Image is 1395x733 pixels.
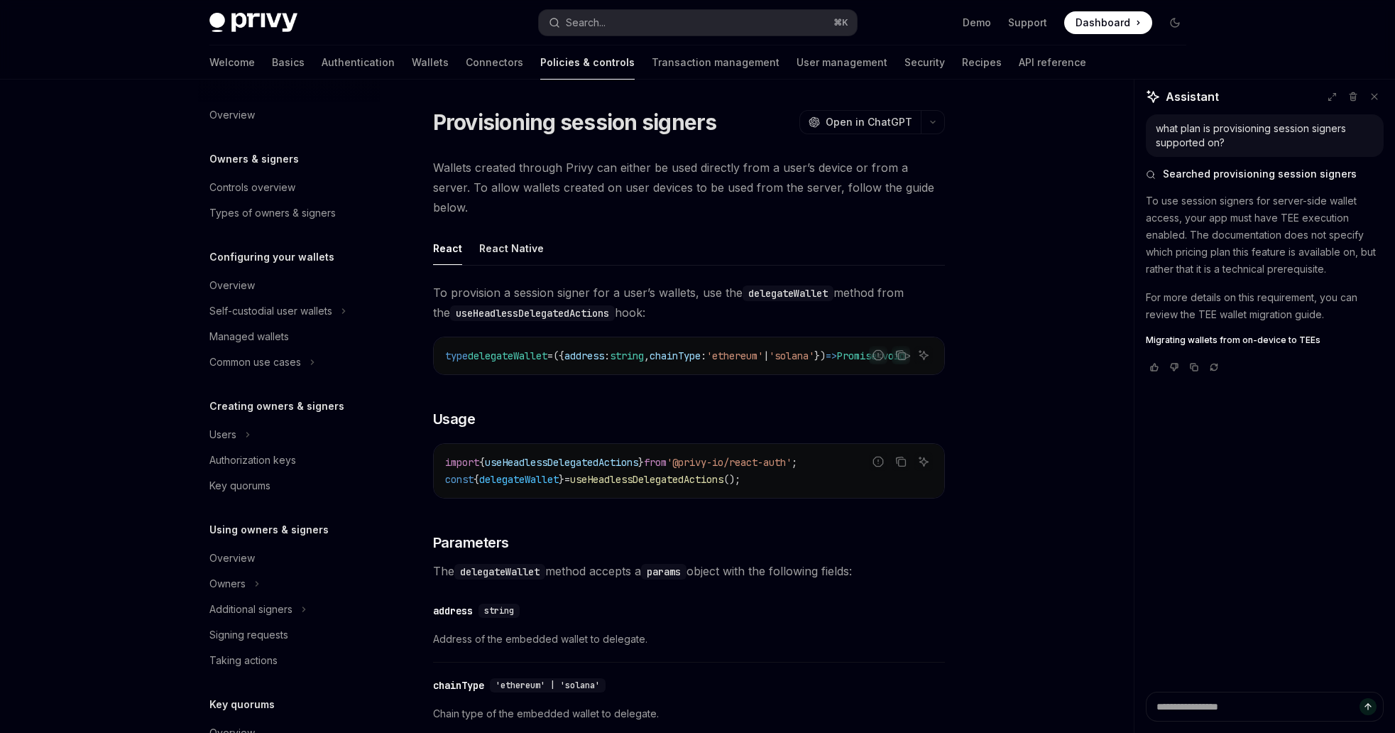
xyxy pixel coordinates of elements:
[667,456,792,469] span: '@privy-io/react-auth'
[539,10,857,36] button: Open search
[826,115,912,129] span: Open in ChatGPT
[892,452,910,471] button: Copy the contents from the code block
[433,604,473,618] div: address
[1166,88,1219,105] span: Assistant
[209,277,255,294] div: Overview
[209,328,289,345] div: Managed wallets
[198,648,380,673] a: Taking actions
[209,550,255,567] div: Overview
[1156,121,1374,150] div: what plan is provisioning session signers supported on?
[198,200,380,226] a: Types of owners & signers
[644,456,667,469] span: from
[433,561,945,581] span: The method accepts a object with the following fields:
[198,622,380,648] a: Signing requests
[209,13,297,33] img: dark logo
[198,175,380,200] a: Controls overview
[474,473,479,486] span: {
[209,601,292,618] div: Additional signers
[466,45,523,80] a: Connectors
[209,249,334,266] h5: Configuring your wallets
[869,346,887,364] button: Report incorrect code
[1146,289,1384,323] p: For more details on this requirement, you can review the TEE wallet migration guide.
[433,533,509,553] span: Parameters
[1146,692,1384,722] textarea: Ask a question...
[198,349,380,375] button: Toggle Common use cases section
[433,232,462,265] div: React
[547,349,553,362] span: =
[209,45,255,80] a: Welcome
[209,354,301,371] div: Common use cases
[198,571,380,597] button: Toggle Owners section
[209,179,295,196] div: Controls overview
[322,45,395,80] a: Authentication
[445,473,474,486] span: const
[479,473,559,486] span: delegateWallet
[638,456,644,469] span: }
[963,16,991,30] a: Demo
[433,109,717,135] h1: Provisioning session signers
[433,409,476,429] span: Usage
[209,151,299,168] h5: Owners & signers
[198,597,380,622] button: Toggle Additional signers section
[496,680,600,691] span: 'ethereum' | 'solana'
[553,349,564,362] span: ({
[1146,335,1384,346] a: Migrating wallets from on-device to TEEs
[412,45,449,80] a: Wallets
[701,349,706,362] span: :
[1076,16,1130,30] span: Dashboard
[1163,167,1357,181] span: Searched provisioning session signers
[450,305,615,321] code: useHeadlessDelegatedActions
[209,398,344,415] h5: Creating owners & signers
[479,232,544,265] div: React Native
[209,426,236,443] div: Users
[209,575,246,592] div: Owners
[904,45,945,80] a: Security
[1146,167,1384,181] button: Searched provisioning session signers
[1146,360,1163,374] button: Vote that response was good
[209,107,255,124] div: Overview
[559,473,564,486] span: }
[1019,45,1086,80] a: API reference
[566,14,606,31] div: Search...
[564,349,604,362] span: address
[1146,335,1320,346] span: Migrating wallets from on-device to TEEs
[1360,698,1377,715] button: Send message
[826,349,837,362] span: =>
[914,346,933,364] button: Ask AI
[905,349,911,362] span: >
[833,17,848,28] span: ⌘ K
[763,349,769,362] span: |
[485,456,638,469] span: useHeadlessDelegatedActions
[1205,360,1222,374] button: Reload last chat
[454,564,545,580] code: delegateWallet
[743,286,833,301] code: delegateWallet
[209,452,296,469] div: Authorization keys
[209,303,332,320] div: Self-custodial user wallets
[1186,360,1203,374] button: Copy chat response
[468,349,547,362] span: delegateWallet
[484,605,514,617] span: string
[814,349,826,362] span: })
[604,349,610,362] span: :
[792,456,797,469] span: ;
[1164,11,1186,34] button: Toggle dark mode
[769,349,814,362] span: 'solana'
[1146,192,1384,278] p: To use session signers for server-side wallet access, your app must have TEE execution enabled. T...
[652,45,779,80] a: Transaction management
[1166,360,1183,374] button: Vote that response was not good
[799,110,921,134] button: Open in ChatGPT
[479,456,485,469] span: {
[198,324,380,349] a: Managed wallets
[433,631,945,648] span: Address of the embedded wallet to delegate.
[610,349,644,362] span: string
[433,678,484,693] div: chainType
[797,45,887,80] a: User management
[198,102,380,128] a: Overview
[433,283,945,322] span: To provision a session signer for a user’s wallets, use the method from the hook:
[869,452,887,471] button: Report incorrect code
[650,349,701,362] span: chainType
[209,696,275,713] h5: Key quorums
[209,652,278,669] div: Taking actions
[892,346,910,364] button: Copy the contents from the code block
[445,456,479,469] span: import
